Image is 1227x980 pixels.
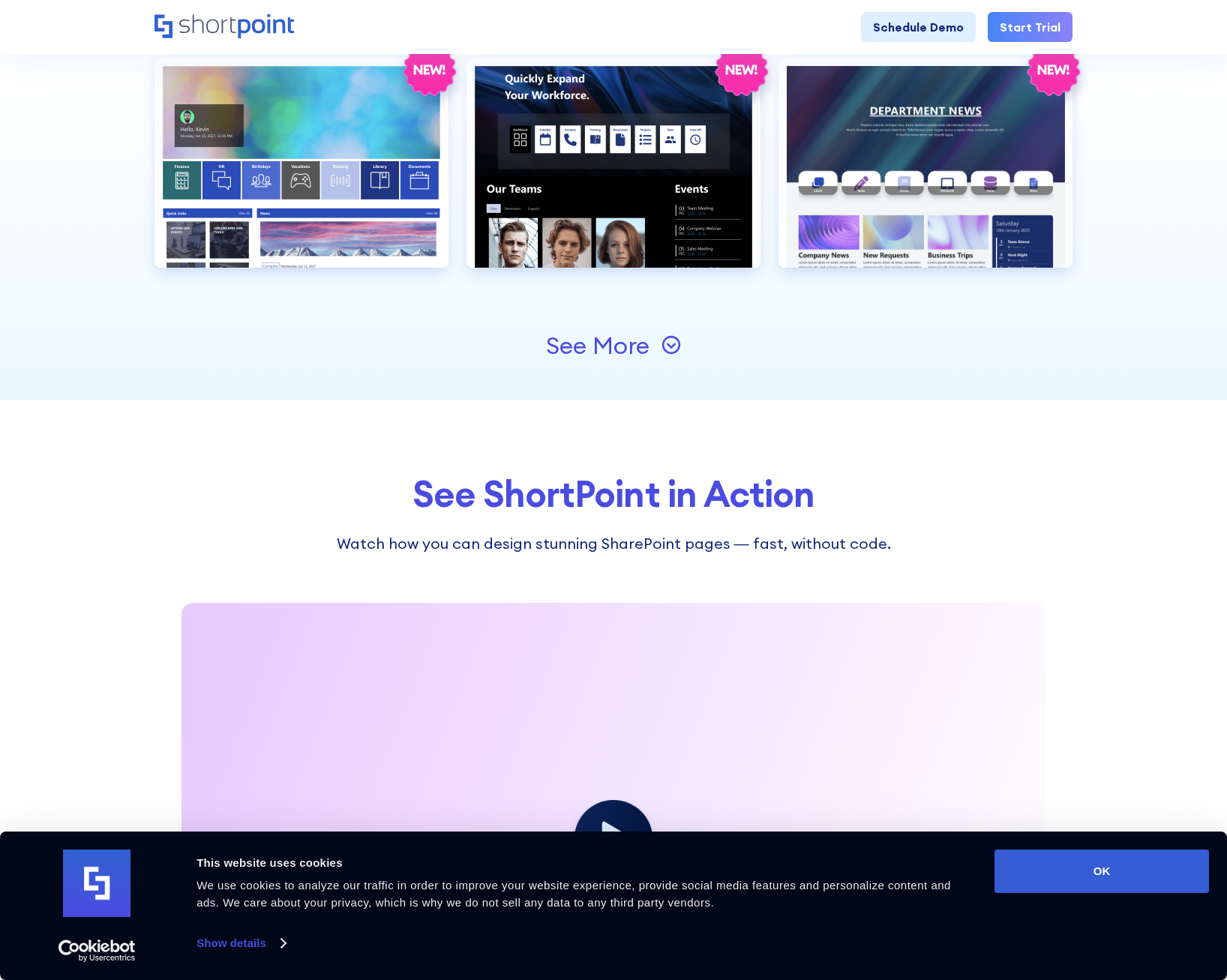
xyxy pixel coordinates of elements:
[196,879,951,909] span: We use cookies to analyze our traffic in order to improve your website experience, provide social...
[994,850,1209,893] button: OK
[154,475,1072,514] div: See ShortPoint in Action
[196,854,961,872] div: This website uses cookies
[319,532,908,555] div: Watch how you can design stunning SharePoint pages — fast, without code.
[466,58,760,292] a: HR 5
[31,940,163,962] a: Usercentrics Cookiebot - opens in a new window
[546,334,649,358] div: See More
[778,58,1072,292] a: HR 6
[861,12,976,42] a: Schedule Demo
[196,932,285,955] a: Show details
[154,58,448,292] a: HR 4
[988,12,1072,42] a: Start Trial
[154,14,294,40] a: Home
[63,850,130,917] img: logo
